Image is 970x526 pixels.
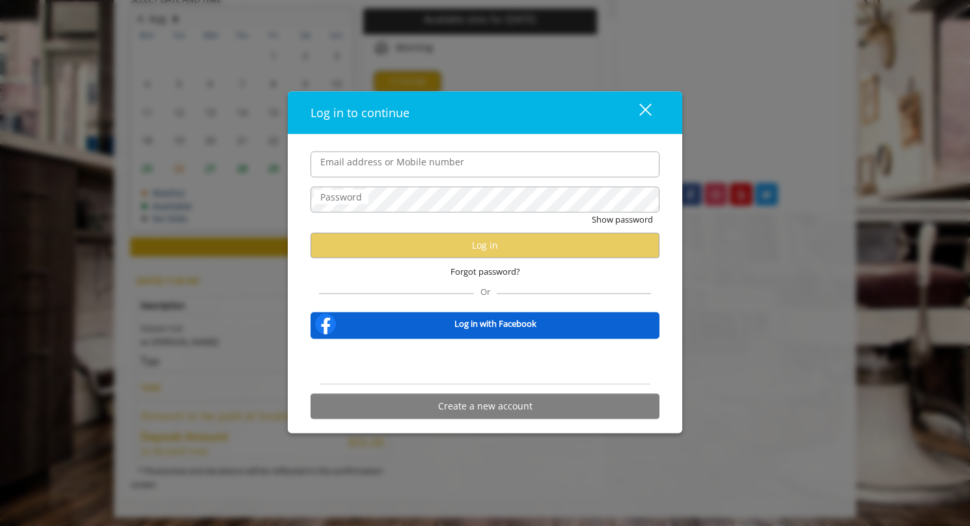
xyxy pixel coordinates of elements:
span: Log in to continue [311,104,409,120]
button: close dialog [615,99,659,126]
input: Password [311,186,659,212]
span: Or [474,285,497,297]
button: Create a new account [311,393,659,419]
span: Forgot password? [450,264,520,278]
div: close dialog [624,103,650,122]
b: Log in with Facebook [454,317,536,331]
img: facebook-logo [312,311,339,337]
label: Email address or Mobile number [314,154,471,169]
label: Password [314,189,368,204]
iframe: Sign in with Google Button [419,347,551,376]
input: Email address or Mobile number [311,151,659,177]
button: Show password [592,212,653,226]
button: Log in [311,232,659,258]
